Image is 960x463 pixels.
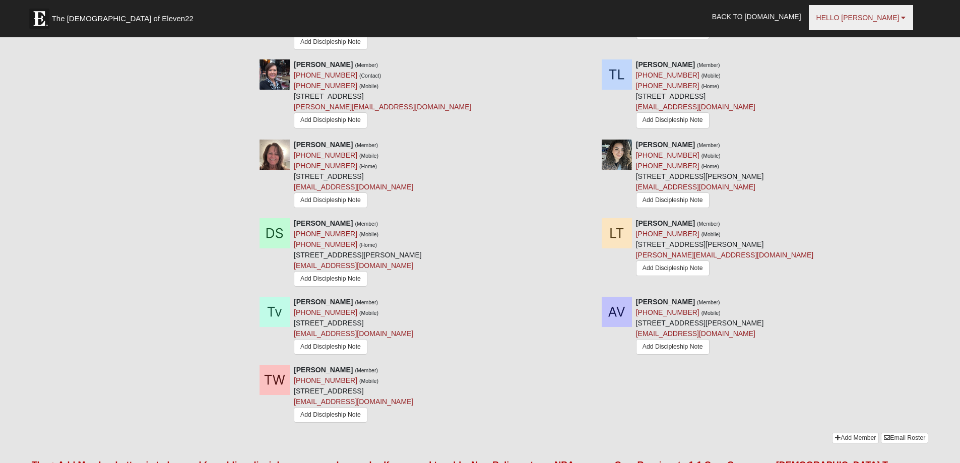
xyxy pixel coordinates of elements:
[636,260,710,276] a: Add Discipleship Note
[294,298,353,306] strong: [PERSON_NAME]
[636,140,764,211] div: [STREET_ADDRESS][PERSON_NAME]
[294,240,357,248] a: [PHONE_NUMBER]
[294,140,413,211] div: [STREET_ADDRESS]
[359,310,378,316] small: (Mobile)
[701,83,719,89] small: (Home)
[636,60,695,69] strong: [PERSON_NAME]
[359,378,378,384] small: (Mobile)
[294,366,353,374] strong: [PERSON_NAME]
[636,308,699,316] a: [PHONE_NUMBER]
[355,299,378,305] small: (Member)
[294,82,357,90] a: [PHONE_NUMBER]
[359,231,378,237] small: (Mobile)
[701,231,721,237] small: (Mobile)
[816,14,900,22] span: Hello [PERSON_NAME]
[359,83,378,89] small: (Mobile)
[636,82,699,90] a: [PHONE_NUMBER]
[294,151,357,159] a: [PHONE_NUMBER]
[294,329,413,338] a: [EMAIL_ADDRESS][DOMAIN_NAME]
[294,59,471,131] div: [STREET_ADDRESS]
[636,297,764,357] div: [STREET_ADDRESS][PERSON_NAME]
[294,162,357,170] a: [PHONE_NUMBER]
[355,62,378,68] small: (Member)
[294,308,357,316] a: [PHONE_NUMBER]
[809,5,914,30] a: Hello [PERSON_NAME]
[294,60,353,69] strong: [PERSON_NAME]
[636,219,695,227] strong: [PERSON_NAME]
[355,221,378,227] small: (Member)
[52,14,194,24] span: The [DEMOGRAPHIC_DATA] of Eleven22
[636,183,755,191] a: [EMAIL_ADDRESS][DOMAIN_NAME]
[636,162,699,170] a: [PHONE_NUMBER]
[636,103,755,111] a: [EMAIL_ADDRESS][DOMAIN_NAME]
[881,433,928,443] a: Email Roster
[636,71,699,79] a: [PHONE_NUMBER]
[294,183,413,191] a: [EMAIL_ADDRESS][DOMAIN_NAME]
[697,62,720,68] small: (Member)
[697,142,720,148] small: (Member)
[294,112,367,128] a: Add Discipleship Note
[24,4,226,29] a: The [DEMOGRAPHIC_DATA] of Eleven22
[294,271,367,287] a: Add Discipleship Note
[636,192,710,208] a: Add Discipleship Note
[636,298,695,306] strong: [PERSON_NAME]
[355,142,378,148] small: (Member)
[294,141,353,149] strong: [PERSON_NAME]
[294,261,413,270] a: [EMAIL_ADDRESS][DOMAIN_NAME]
[359,73,381,79] small: (Contact)
[294,218,422,289] div: [STREET_ADDRESS][PERSON_NAME]
[636,230,699,238] a: [PHONE_NUMBER]
[294,103,471,111] a: [PERSON_NAME][EMAIL_ADDRESS][DOMAIN_NAME]
[294,34,367,50] a: Add Discipleship Note
[359,242,377,248] small: (Home)
[294,339,367,355] a: Add Discipleship Note
[294,297,413,357] div: [STREET_ADDRESS]
[636,112,710,128] a: Add Discipleship Note
[832,433,879,443] a: Add Member
[294,398,413,406] a: [EMAIL_ADDRESS][DOMAIN_NAME]
[636,329,755,338] a: [EMAIL_ADDRESS][DOMAIN_NAME]
[697,221,720,227] small: (Member)
[636,339,710,355] a: Add Discipleship Note
[701,153,721,159] small: (Mobile)
[294,71,357,79] a: [PHONE_NUMBER]
[294,230,357,238] a: [PHONE_NUMBER]
[705,4,809,29] a: Back to [DOMAIN_NAME]
[294,407,367,423] a: Add Discipleship Note
[697,299,720,305] small: (Member)
[359,153,378,159] small: (Mobile)
[294,192,367,208] a: Add Discipleship Note
[701,310,721,316] small: (Mobile)
[636,218,813,280] div: [STREET_ADDRESS][PERSON_NAME]
[29,9,49,29] img: Eleven22 logo
[636,59,755,130] div: [STREET_ADDRESS]
[294,376,357,384] a: [PHONE_NUMBER]
[359,163,377,169] small: (Home)
[636,151,699,159] a: [PHONE_NUMBER]
[294,365,413,425] div: [STREET_ADDRESS]
[701,73,721,79] small: (Mobile)
[636,251,813,259] a: [PERSON_NAME][EMAIL_ADDRESS][DOMAIN_NAME]
[636,141,695,149] strong: [PERSON_NAME]
[294,219,353,227] strong: [PERSON_NAME]
[701,163,719,169] small: (Home)
[355,367,378,373] small: (Member)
